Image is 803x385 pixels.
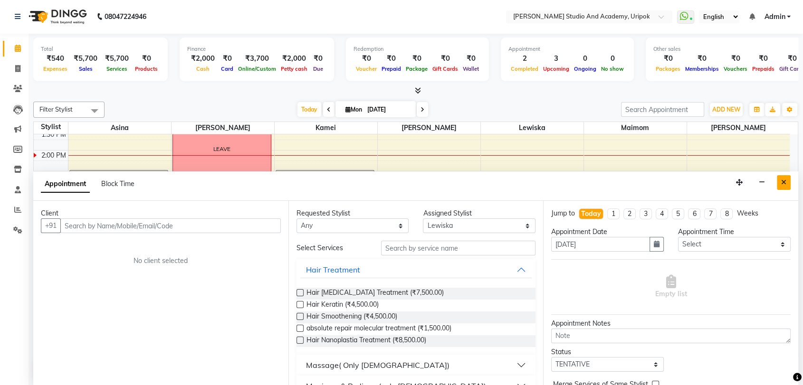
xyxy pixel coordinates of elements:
div: 0 [599,53,626,64]
span: Card [219,66,236,72]
div: Appointment Date [551,227,664,237]
li: 7 [704,208,717,219]
span: Vouchers [721,66,750,72]
span: Voucher [354,66,379,72]
div: 0 [572,53,599,64]
span: Asina [68,122,171,134]
span: absolute repair molecular treatment (₹1,500.00) [306,323,451,335]
span: Upcoming [541,66,572,72]
div: ₹0 [750,53,777,64]
div: ₹540 [41,53,70,64]
li: 1 [607,208,620,219]
li: 4 [656,208,668,219]
div: ₹5,700 [101,53,133,64]
div: ₹0 [403,53,430,64]
div: No client selected [64,256,258,266]
span: Completed [508,66,541,72]
img: logo [24,3,89,30]
div: ₹3,700 [236,53,278,64]
li: 8 [720,208,733,219]
span: Empty list [655,275,687,299]
div: 2:00 PM [39,150,68,160]
span: Kamei [275,122,377,134]
span: [PERSON_NAME] [172,122,274,134]
div: ₹2,000 [187,53,219,64]
div: ₹0 [721,53,750,64]
span: Appointment [41,176,90,193]
div: Select Services [289,243,374,253]
input: Search by Name/Mobile/Email/Code [60,218,281,233]
span: Admin [764,12,785,22]
input: Search by service name [381,241,536,255]
div: ₹0 [430,53,460,64]
span: Package [403,66,430,72]
span: [PERSON_NAME] [687,122,790,134]
li: 2 [623,208,636,219]
span: Today [297,102,321,117]
span: Due [311,66,325,72]
div: Total [41,45,160,53]
span: Mon [343,106,364,113]
button: Massage( Only [DEMOGRAPHIC_DATA]) [300,357,532,374]
div: Status [551,347,664,357]
div: Jump to [551,208,575,218]
span: Prepaids [750,66,777,72]
span: Memberships [683,66,721,72]
button: Hair Treatment [300,261,532,278]
div: Appointment Notes [551,319,791,329]
span: Gift Cards [430,66,460,72]
span: Block Time [101,179,134,188]
div: Requested Stylist [296,208,409,218]
div: ₹0 [133,53,160,64]
li: 6 [688,208,700,219]
div: Nandeshori S Shamjetshabam, TK04, 02:30 PM-03:00 PM, Under [GEOGRAPHIC_DATA] [70,170,168,190]
span: Prepaid [379,66,403,72]
span: Lewiska [481,122,583,134]
div: ₹5,700 [70,53,101,64]
span: ADD NEW [712,106,740,113]
span: Hair Keratin (₹4,500.00) [306,300,379,311]
span: Services [104,66,130,72]
div: Stylist [34,122,68,132]
span: Expenses [41,66,70,72]
span: Packages [653,66,683,72]
div: Client [41,208,281,218]
div: Appointment [508,45,626,53]
span: Online/Custom [236,66,278,72]
span: Maimom [584,122,687,134]
div: 3 [541,53,572,64]
span: Cash [194,66,212,72]
div: ₹0 [219,53,236,64]
li: 3 [640,208,652,219]
span: Hair [MEDICAL_DATA] Treatment (₹7,500.00) [306,288,444,300]
div: 2 [508,53,541,64]
button: ADD NEW [710,103,743,116]
span: Sales [76,66,95,72]
span: No show [599,66,626,72]
span: [PERSON_NAME] [378,122,480,134]
input: Search Appointment [621,102,704,117]
span: Petty cash [278,66,310,72]
div: Finance [187,45,326,53]
input: 2025-09-01 [364,103,412,117]
div: ₹0 [460,53,481,64]
div: Assigned Stylist [423,208,535,218]
span: Products [133,66,160,72]
div: 1:30 PM [39,130,68,140]
button: +91 [41,218,61,233]
div: ₹0 [354,53,379,64]
span: Filter Stylist [39,105,73,113]
span: Ongoing [572,66,599,72]
div: [PERSON_NAME], TK02, 02:30 PM-05:30 PM, Hair [MEDICAL_DATA] Treatment [276,170,374,294]
div: Hair Treatment [306,264,360,275]
div: LEAVE [213,145,230,153]
span: Hair Smoothening (₹4,500.00) [306,311,397,323]
div: ₹0 [310,53,326,64]
div: Redemption [354,45,481,53]
div: ₹0 [683,53,721,64]
span: Hair Nanoplastia Treatment (₹8,500.00) [306,335,426,347]
b: 08047224946 [105,3,146,30]
div: ₹0 [653,53,683,64]
div: ₹0 [379,53,403,64]
span: Wallet [460,66,481,72]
